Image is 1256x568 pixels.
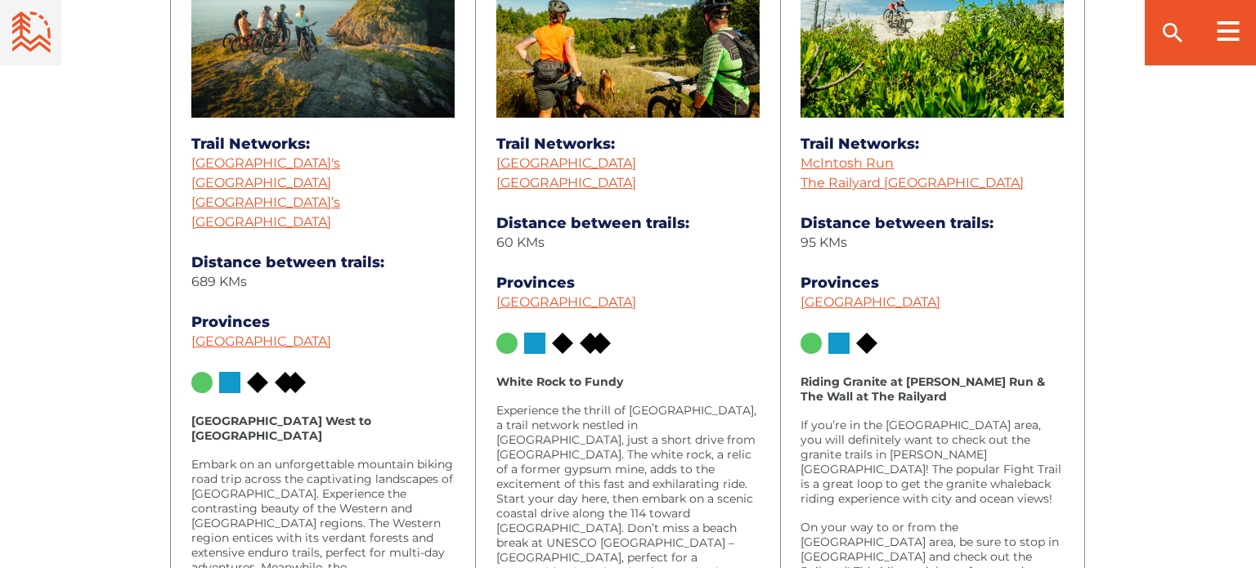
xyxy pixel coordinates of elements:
a: [GEOGRAPHIC_DATA] [496,155,636,171]
img: Green Circle [275,372,306,393]
ion-icon: search [1160,20,1186,46]
p: If you’re in the [GEOGRAPHIC_DATA] area, you will definitely want to check out the granite trails... [801,418,1064,506]
dt: Provinces [191,312,455,332]
a: McIntosh Run [801,155,894,171]
img: Green Circle [496,333,518,354]
dt: Distance between trails: [496,213,760,233]
strong: White Rock to Fundy [496,374,623,389]
strong: Riding Granite at [PERSON_NAME] Run & The Wall at The Railyard [801,374,1045,404]
img: Green Circle [552,333,573,354]
dd: 95 KMs [801,233,1064,253]
img: Green Circle [524,333,545,354]
a: [GEOGRAPHIC_DATA] [496,175,636,190]
dt: Distance between trails: [191,253,455,272]
img: Green Circle [801,333,822,354]
img: Green Circle [191,372,213,393]
img: Green Circle [828,333,850,354]
dt: Trail Networks: [191,134,455,154]
img: Green Circle [856,333,877,354]
dt: Trail Networks: [496,134,760,154]
dt: Provinces [801,273,1064,293]
a: [GEOGRAPHIC_DATA]'s [GEOGRAPHIC_DATA] [191,155,340,190]
a: [GEOGRAPHIC_DATA] [191,333,331,349]
img: Green Circle [580,333,611,354]
img: Green Circle [219,372,240,393]
dt: Distance between trails: [801,213,1064,233]
dt: Provinces [496,273,760,293]
a: [GEOGRAPHIC_DATA]’s [GEOGRAPHIC_DATA] [191,195,340,230]
dt: Trail Networks: [801,134,1064,154]
strong: [GEOGRAPHIC_DATA] West to [GEOGRAPHIC_DATA] [191,414,371,443]
dd: 60 KMs [496,233,760,253]
img: Green Circle [247,372,268,393]
a: [GEOGRAPHIC_DATA] [801,294,940,310]
a: The Railyard [GEOGRAPHIC_DATA] [801,175,1024,190]
dd: 689 KMs [191,272,455,292]
a: [GEOGRAPHIC_DATA] [496,294,636,310]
